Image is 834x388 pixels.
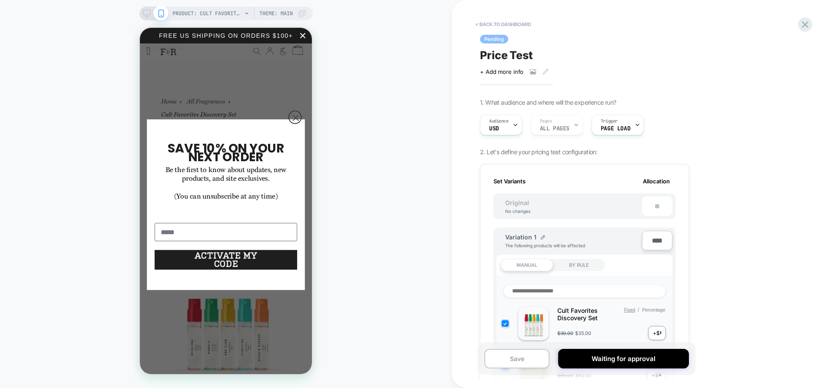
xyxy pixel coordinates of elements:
[575,330,591,336] span: $35.00
[480,49,533,62] span: Price Test
[172,7,242,20] span: PRODUCT: Cult Favorites Discovery Set
[558,349,688,368] button: Waiting for approval
[518,307,549,340] img: Cult Favorites Discovery Set
[541,235,545,239] img: edit
[612,307,668,322] div: /
[639,307,668,313] button: Percentage
[505,233,536,241] span: Variation 1
[643,178,670,185] span: Allocation
[484,349,549,368] button: Save
[471,17,535,31] button: < back to dashboard
[259,7,293,20] span: Theme: MAIN
[489,118,509,124] span: Audience
[15,222,157,242] button: ACTIVATE MY CODE
[480,99,616,106] span: 1. What audience and where will the experience run?
[653,330,659,336] div: +$
[493,178,526,185] span: Set Variants
[489,126,499,132] span: USD
[557,330,573,336] span: $30.00
[26,136,147,156] span: Be the first to know about updates, new products, and site exclusives.
[480,35,508,43] span: Pending
[553,259,605,271] div: BY RULE
[557,307,612,322] div: Cult Favorites Discovery Set
[149,83,162,96] button: Close dialog
[34,162,138,173] span: (You can unsubscribe at any time)
[15,195,157,213] input: Email
[622,307,638,313] button: Fixed
[601,126,630,132] span: Page Load
[480,148,597,156] span: 2. Let's define your pricing test configuration:
[480,68,523,75] span: + Add more info
[496,199,538,206] span: Original
[496,209,539,214] div: No changes
[505,243,585,248] span: The following products will be affected
[28,111,144,137] span: SAVE 10% ON YOUR NEXT ORDER
[601,118,618,124] span: Trigger
[501,259,553,271] div: MANUAL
